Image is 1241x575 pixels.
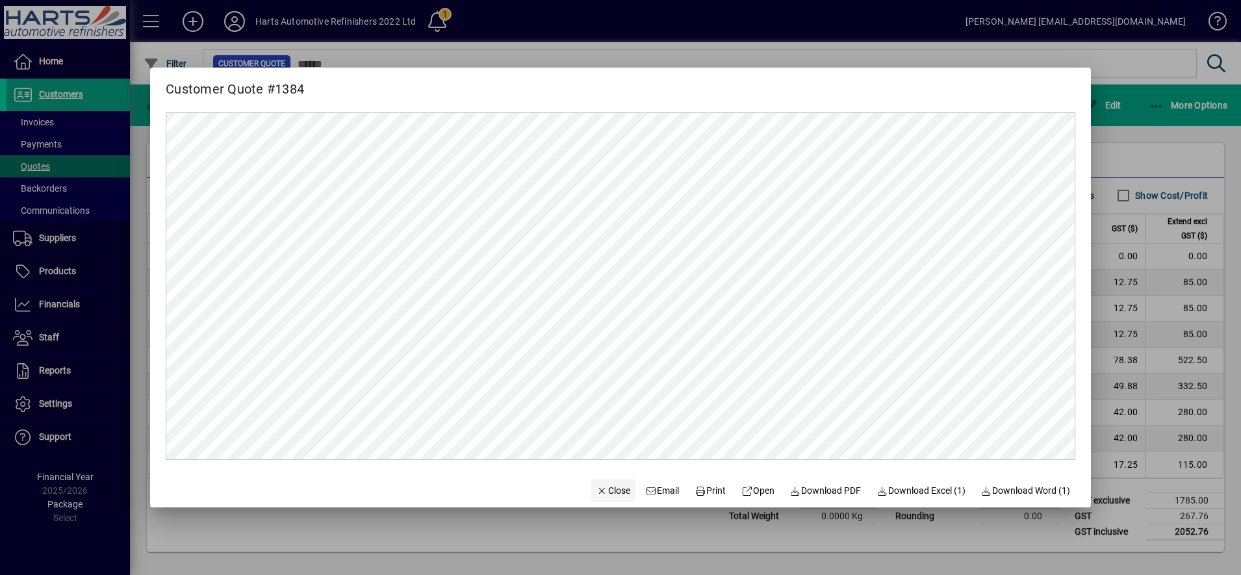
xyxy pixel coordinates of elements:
[871,479,971,502] button: Download Excel (1)
[689,479,731,502] button: Print
[596,484,630,498] span: Close
[736,479,780,502] a: Open
[150,68,320,99] h2: Customer Quote #1384
[695,484,726,498] span: Print
[641,479,685,502] button: Email
[876,484,966,498] span: Download Excel (1)
[741,484,774,498] span: Open
[591,479,635,502] button: Close
[646,484,680,498] span: Email
[981,484,1071,498] span: Download Word (1)
[790,484,862,498] span: Download PDF
[976,479,1076,502] button: Download Word (1)
[785,479,867,502] a: Download PDF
